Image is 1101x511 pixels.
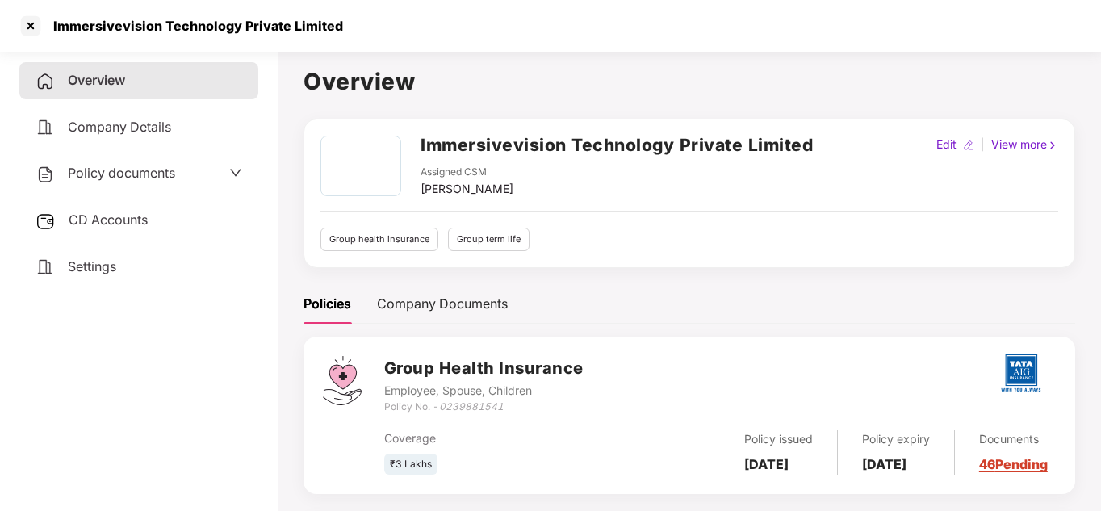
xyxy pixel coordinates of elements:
span: down [229,166,242,179]
a: 46 Pending [979,456,1048,472]
img: svg+xml;base64,PHN2ZyB4bWxucz0iaHR0cDovL3d3dy53My5vcmcvMjAwMC9zdmciIHdpZHRoPSIyNCIgaGVpZ2h0PSIyNC... [36,258,55,277]
div: Edit [933,136,960,153]
div: View more [988,136,1061,153]
div: Coverage [384,429,608,447]
span: Company Details [68,119,171,135]
div: Group term life [448,228,530,251]
span: Settings [68,258,116,274]
div: Documents [979,430,1048,448]
div: Company Documents [377,294,508,314]
div: ₹3 Lakhs [384,454,437,475]
img: svg+xml;base64,PHN2ZyB3aWR0aD0iMjUiIGhlaWdodD0iMjQiIHZpZXdCb3g9IjAgMCAyNSAyNCIgZmlsbD0ibm9uZSIgeG... [36,212,56,231]
b: [DATE] [744,456,789,472]
img: svg+xml;base64,PHN2ZyB4bWxucz0iaHR0cDovL3d3dy53My5vcmcvMjAwMC9zdmciIHdpZHRoPSIyNCIgaGVpZ2h0PSIyNC... [36,165,55,184]
img: rightIcon [1047,140,1058,151]
img: editIcon [963,140,974,151]
div: Immersivevision Technology Private Limited [44,18,343,34]
div: Group health insurance [320,228,438,251]
div: Policy No. - [384,400,584,415]
span: CD Accounts [69,212,148,228]
div: Policy issued [744,430,813,448]
i: 0239881541 [439,400,504,413]
div: Employee, Spouse, Children [384,382,584,400]
b: [DATE] [862,456,906,472]
img: svg+xml;base64,PHN2ZyB4bWxucz0iaHR0cDovL3d3dy53My5vcmcvMjAwMC9zdmciIHdpZHRoPSI0Ny43MTQiIGhlaWdodD... [323,356,362,405]
img: svg+xml;base64,PHN2ZyB4bWxucz0iaHR0cDovL3d3dy53My5vcmcvMjAwMC9zdmciIHdpZHRoPSIyNCIgaGVpZ2h0PSIyNC... [36,118,55,137]
div: Policies [304,294,351,314]
h2: Immersivevision Technology Private Limited [421,132,813,158]
span: Overview [68,72,125,88]
h1: Overview [304,64,1075,99]
span: Policy documents [68,165,175,181]
div: Assigned CSM [421,165,513,180]
div: | [978,136,988,153]
h3: Group Health Insurance [384,356,584,381]
div: [PERSON_NAME] [421,180,513,198]
img: tatag.png [993,345,1049,401]
div: Policy expiry [862,430,930,448]
img: svg+xml;base64,PHN2ZyB4bWxucz0iaHR0cDovL3d3dy53My5vcmcvMjAwMC9zdmciIHdpZHRoPSIyNCIgaGVpZ2h0PSIyNC... [36,72,55,91]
